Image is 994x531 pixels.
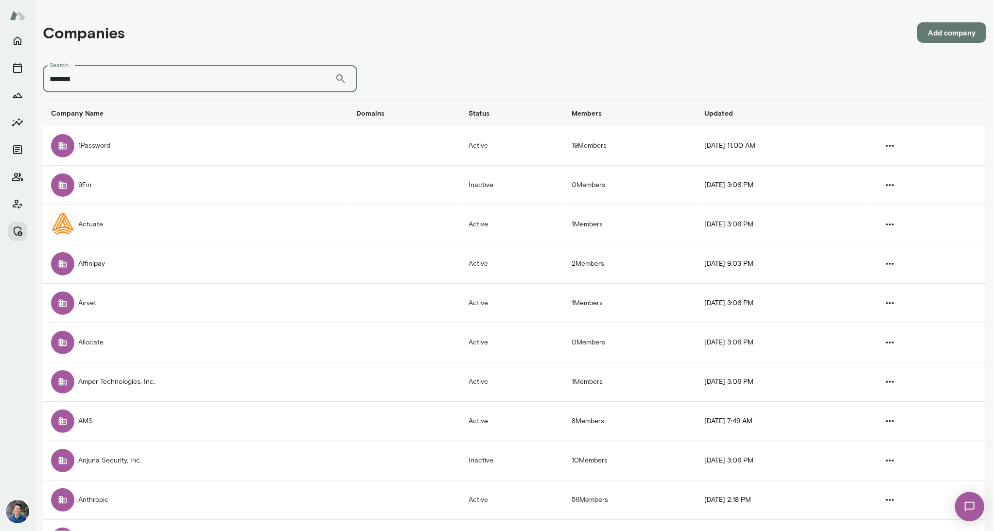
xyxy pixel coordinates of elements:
h6: Updated [704,108,859,118]
td: [DATE] 3:06 PM [697,441,867,480]
td: Affinipay [43,244,349,284]
button: Add company [917,22,986,43]
td: Inactive [461,166,564,205]
button: Documents [8,140,27,159]
td: [DATE] 3:06 PM [697,323,867,362]
button: Client app [8,194,27,214]
td: [DATE] 3:06 PM [697,362,867,402]
img: Alex Yu [6,500,29,523]
td: Active [461,205,564,244]
td: [DATE] 3:06 PM [697,166,867,205]
label: Search... [50,61,72,69]
h6: Status [469,108,556,118]
td: 8 Members [564,402,697,441]
button: Insights [8,113,27,132]
td: 56 Members [564,480,697,520]
td: AMS [43,402,349,441]
button: Sessions [8,58,27,78]
td: Anthropic [43,480,349,520]
td: [DATE] 11:00 AM [697,126,867,166]
td: 2 Members [564,244,697,284]
td: Active [461,126,564,166]
td: [DATE] 9:03 PM [697,244,867,284]
td: Allocate [43,323,349,362]
td: Airvet [43,284,349,323]
td: Anjuna Security, Inc. [43,441,349,480]
button: Home [8,31,27,51]
td: Amper Technologies, Inc. [43,362,349,402]
td: [DATE] 3:06 PM [697,284,867,323]
button: Members [8,167,27,187]
td: [DATE] 3:06 PM [697,205,867,244]
img: Mento [10,6,25,25]
h6: Members [572,108,689,118]
td: Active [461,244,564,284]
h6: Company Name [51,108,341,118]
button: Growth Plan [8,86,27,105]
td: 0 Members [564,323,697,362]
td: 1 Members [564,362,697,402]
td: 9Fin [43,166,349,205]
td: Actuate [43,205,349,244]
td: Active [461,323,564,362]
td: Active [461,480,564,520]
td: 0 Members [564,166,697,205]
h4: Companies [43,23,125,42]
td: Inactive [461,441,564,480]
h6: Domains [356,108,453,118]
td: 1 Members [564,205,697,244]
td: Active [461,402,564,441]
td: 1 Members [564,284,697,323]
td: [DATE] 7:49 AM [697,402,867,441]
td: 1Password [43,126,349,166]
button: Manage [8,222,27,241]
td: Active [461,284,564,323]
td: 10 Members [564,441,697,480]
td: Active [461,362,564,402]
td: 19 Members [564,126,697,166]
td: [DATE] 2:18 PM [697,480,867,520]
